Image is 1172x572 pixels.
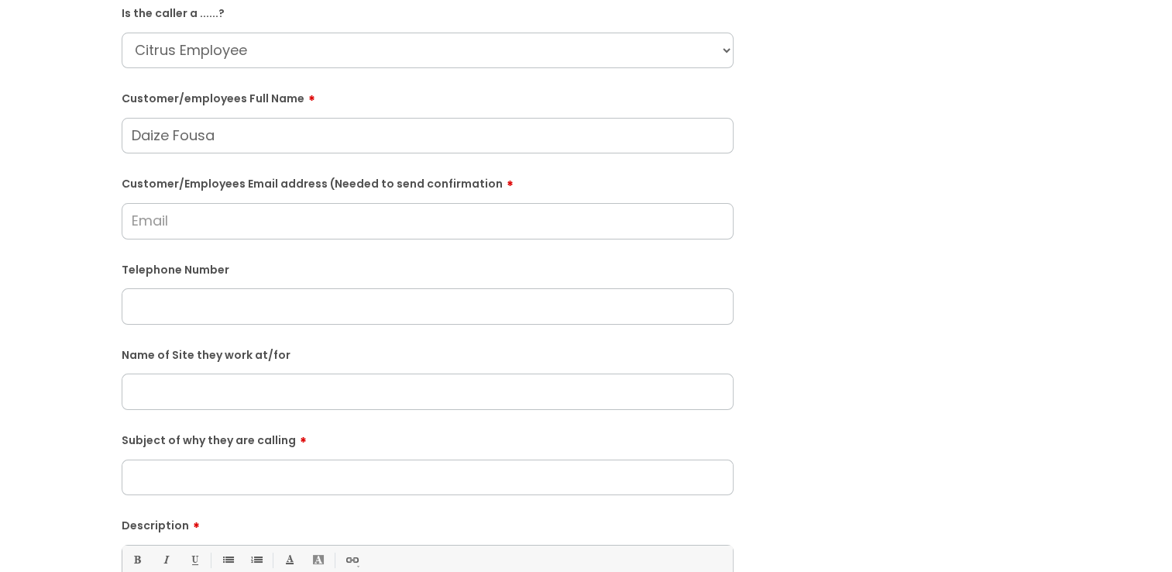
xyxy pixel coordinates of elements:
[127,550,146,570] a: Bold (Ctrl-B)
[122,87,734,105] label: Customer/employees Full Name
[308,550,328,570] a: Back Color
[342,550,361,570] a: Link
[280,550,299,570] a: Font Color
[122,429,734,447] label: Subject of why they are calling
[184,550,204,570] a: Underline(Ctrl-U)
[122,260,734,277] label: Telephone Number
[122,346,734,362] label: Name of Site they work at/for
[122,514,734,532] label: Description
[122,4,734,20] label: Is the caller a ......?
[246,550,266,570] a: 1. Ordered List (Ctrl-Shift-8)
[156,550,175,570] a: Italic (Ctrl-I)
[218,550,237,570] a: • Unordered List (Ctrl-Shift-7)
[122,203,734,239] input: Email
[122,172,734,191] label: Customer/Employees Email address (Needed to send confirmation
